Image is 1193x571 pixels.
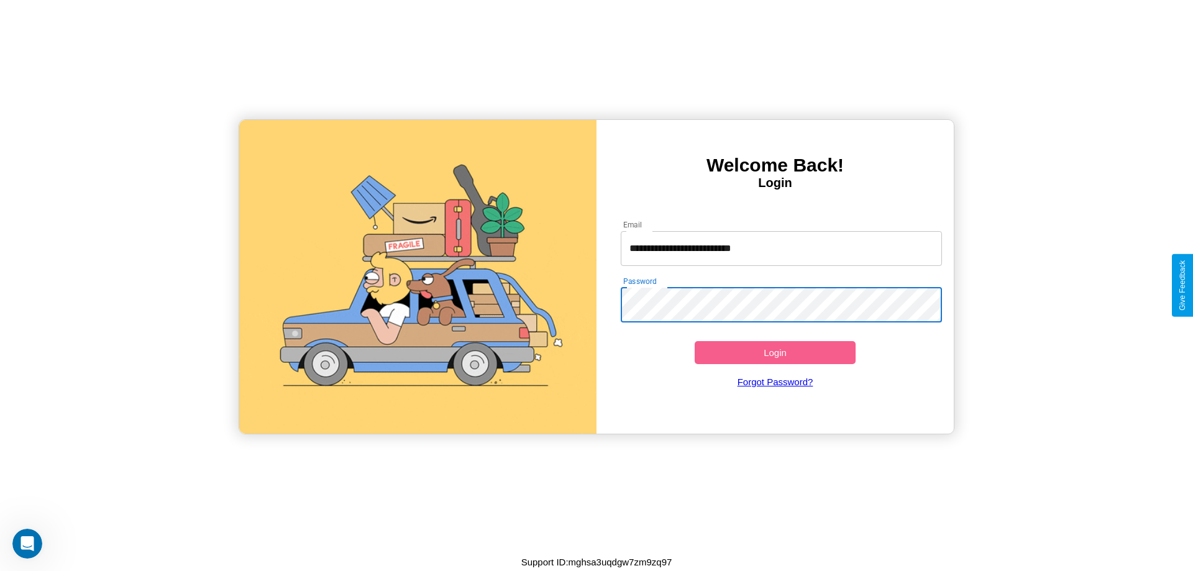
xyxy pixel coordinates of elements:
a: Forgot Password? [615,364,936,400]
iframe: Intercom live chat [12,529,42,559]
div: Give Feedback [1178,260,1187,311]
button: Login [695,341,856,364]
label: Password [623,276,656,286]
h3: Welcome Back! [596,155,954,176]
h4: Login [596,176,954,190]
img: gif [239,120,596,434]
label: Email [623,219,642,230]
p: Support ID: mghsa3uqdgw7zm9zq97 [521,554,672,570]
